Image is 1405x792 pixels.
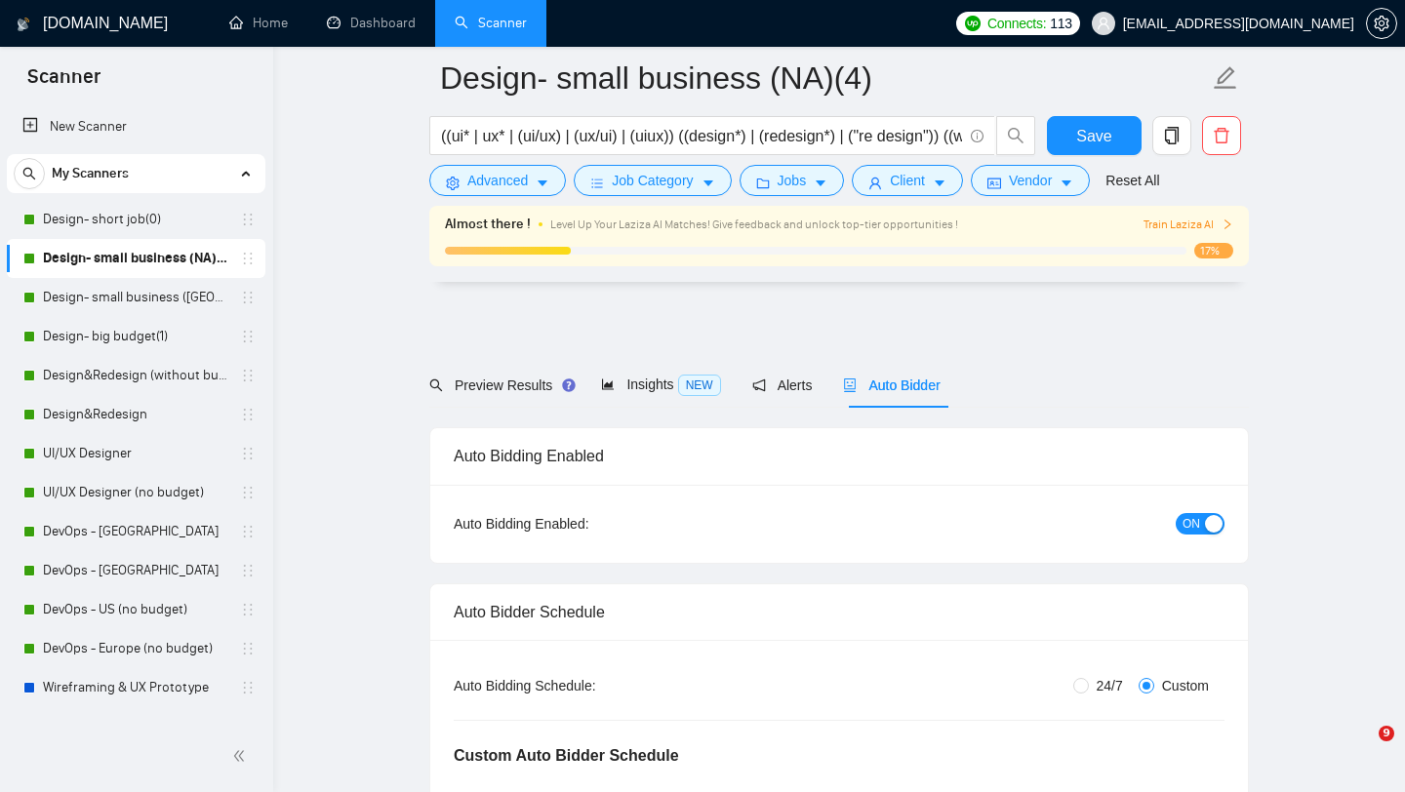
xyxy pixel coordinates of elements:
input: Scanner name... [440,54,1209,102]
span: Connects: [987,13,1046,34]
span: holder [240,329,256,344]
a: New Scanner [22,107,250,146]
img: upwork-logo.png [965,16,981,31]
span: caret-down [814,176,827,190]
div: Tooltip anchor [560,376,578,394]
a: dashboardDashboard [327,15,416,31]
span: caret-down [702,176,715,190]
span: Insights [601,376,720,392]
span: holder [240,485,256,500]
span: Client [890,170,925,191]
a: searchScanner [455,15,527,31]
span: setting [1367,16,1396,31]
span: idcard [987,176,1001,190]
span: folder [756,176,770,190]
a: Design&Redesign (without budget) [43,356,228,395]
a: Design&Redesign [43,395,228,434]
span: caret-down [1060,176,1073,190]
span: info-circle [971,130,983,142]
button: Train Laziza AI [1144,216,1233,234]
span: copy [1153,127,1190,144]
a: setting [1366,16,1397,31]
span: Advanced [467,170,528,191]
li: New Scanner [7,107,265,146]
span: Level Up Your Laziza AI Matches! Give feedback and unlock top-tier opportunities ! [550,218,958,231]
button: folderJobscaret-down [740,165,845,196]
span: area-chart [601,377,615,391]
a: Reset All [1105,170,1159,191]
span: holder [240,563,256,578]
span: robot [843,378,857,392]
button: setting [1366,8,1397,39]
span: ON [1183,513,1200,535]
a: Sys Admin (no budget) [43,707,228,746]
span: 9 [1379,726,1394,741]
span: My Scanners [52,154,129,193]
a: Design- short job(0) [43,200,228,239]
span: holder [240,446,256,461]
span: Scanner [12,62,116,103]
span: holder [240,680,256,695]
div: Auto Bidder Schedule [454,584,1224,640]
span: holder [240,602,256,617]
a: DevOps - [GEOGRAPHIC_DATA] [43,512,228,551]
span: holder [240,719,256,734]
span: delete [1203,127,1240,144]
button: delete [1202,116,1241,155]
span: user [868,176,882,190]
a: UI/UX Designer [43,434,228,473]
span: notification [752,378,766,392]
div: Auto Bidding Schedule: [454,675,710,696]
span: Alerts [752,377,813,393]
span: NEW [678,375,721,396]
span: search [429,378,443,392]
iframe: Intercom live chat [1339,726,1385,772]
span: bars [590,176,604,190]
span: holder [240,212,256,227]
span: 113 [1050,13,1071,34]
span: Jobs [778,170,807,191]
span: user [1097,17,1110,30]
span: search [997,127,1034,144]
h5: Custom Auto Bidder Schedule [454,744,679,768]
a: Wireframing & UX Prototype [43,668,228,707]
span: Vendor [1009,170,1052,191]
button: search [14,158,45,189]
div: Auto Bidding Enabled: [454,513,710,535]
button: copy [1152,116,1191,155]
span: caret-down [933,176,946,190]
span: right [1222,218,1233,230]
span: Job Category [612,170,693,191]
button: barsJob Categorycaret-down [574,165,731,196]
div: Auto Bidding Enabled [454,428,1224,484]
span: Preview Results [429,377,570,393]
a: Design- small business (NA)(4) [43,239,228,278]
a: Design- big budget(1) [43,317,228,356]
span: setting [446,176,460,190]
button: userClientcaret-down [852,165,963,196]
button: idcardVendorcaret-down [971,165,1090,196]
span: search [15,167,44,180]
a: DevOps - US (no budget) [43,590,228,629]
button: settingAdvancedcaret-down [429,165,566,196]
span: Custom [1154,675,1217,696]
span: 17% [1194,243,1233,258]
span: double-left [232,746,252,766]
button: Save [1047,116,1142,155]
span: holder [240,524,256,539]
span: holder [240,251,256,266]
a: DevOps - [GEOGRAPHIC_DATA] [43,551,228,590]
span: holder [240,368,256,383]
a: DevOps - Europe (no budget) [43,629,228,668]
a: homeHome [229,15,288,31]
img: logo [17,9,30,40]
span: holder [240,407,256,422]
a: Design- small business ([GEOGRAPHIC_DATA])(4) [43,278,228,317]
a: UI/UX Designer (no budget) [43,473,228,512]
button: search [996,116,1035,155]
input: Search Freelance Jobs... [441,124,962,148]
span: caret-down [536,176,549,190]
span: holder [240,290,256,305]
span: Almost there ! [445,214,531,235]
span: 24/7 [1089,675,1131,696]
